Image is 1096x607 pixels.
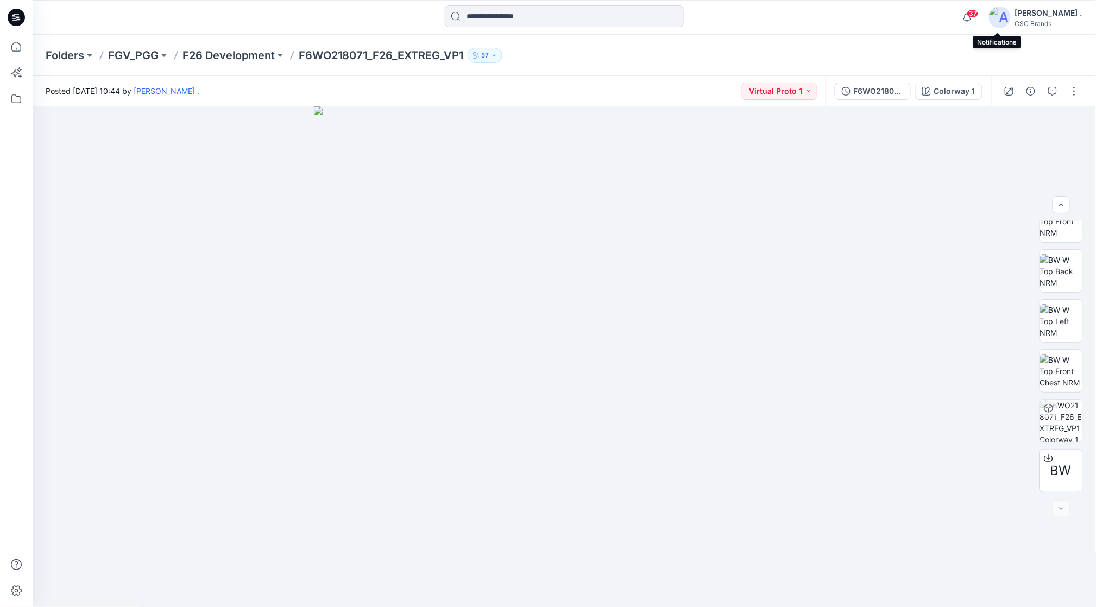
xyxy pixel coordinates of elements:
[1022,83,1040,100] button: Details
[915,83,982,100] button: Colorway 1
[934,85,975,97] div: Colorway 1
[1051,461,1072,480] span: BW
[299,48,463,63] p: F6WO218071_F26_EXTREG_VP1
[481,49,489,61] p: 57
[835,83,911,100] button: F6WO218071_F26_EXTREG_VP1
[989,7,1011,28] img: avatar
[1015,20,1082,28] div: CSC Brands
[468,48,502,63] button: 57
[1015,7,1082,20] div: [PERSON_NAME] .
[46,48,84,63] a: Folders
[967,9,979,18] span: 37
[1040,204,1082,238] img: BW W Top Front NRM
[1040,400,1082,442] img: F6WO218071_F26_EXTREG_VP1 Colorway 1
[108,48,159,63] a: FGV_PGG
[1040,304,1082,338] img: BW W Top Left NRM
[46,85,199,97] span: Posted [DATE] 10:44 by
[182,48,275,63] a: F26 Development
[134,86,199,96] a: [PERSON_NAME] .
[1040,254,1082,288] img: BW W Top Back NRM
[1040,354,1082,388] img: BW W Top Front Chest NRM
[854,85,904,97] div: F6WO218071_F26_EXTREG_VP1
